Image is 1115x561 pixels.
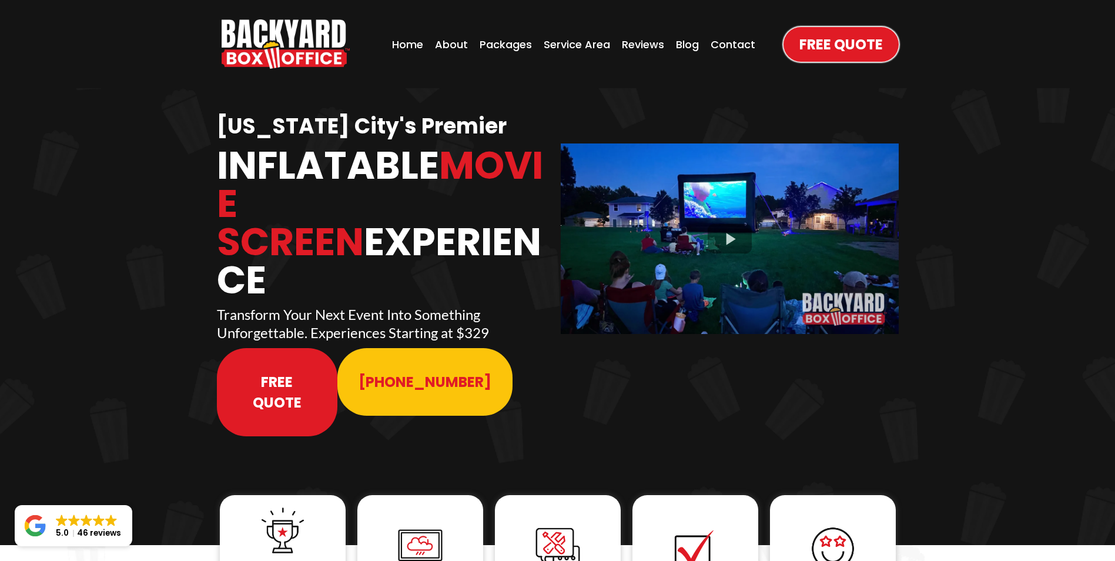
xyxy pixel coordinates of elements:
[217,113,555,141] h1: [US_STATE] City's Premier
[222,19,350,69] a: https://www.backyardboxoffice.com
[618,33,668,56] a: Reviews
[222,19,350,69] img: Backyard Box Office
[540,33,614,56] a: Service Area
[707,33,759,56] a: Contact
[217,146,555,299] h1: Inflatable Experience
[799,34,883,55] span: Free Quote
[672,33,702,56] a: Blog
[15,505,132,546] a: Close GoogleGoogleGoogleGoogleGoogle 5.046 reviews
[217,305,555,342] p: Transform Your Next Event Into Something Unforgettable. Experiences Starting at $329
[217,348,338,436] a: Free Quote
[476,33,535,56] a: Packages
[337,348,513,416] a: 913-214-1202
[431,33,471,56] a: About
[238,372,317,413] span: Free Quote
[783,27,899,62] a: Free Quote
[217,139,543,269] span: Movie Screen
[389,33,427,56] a: Home
[359,372,491,392] span: [PHONE_NUMBER]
